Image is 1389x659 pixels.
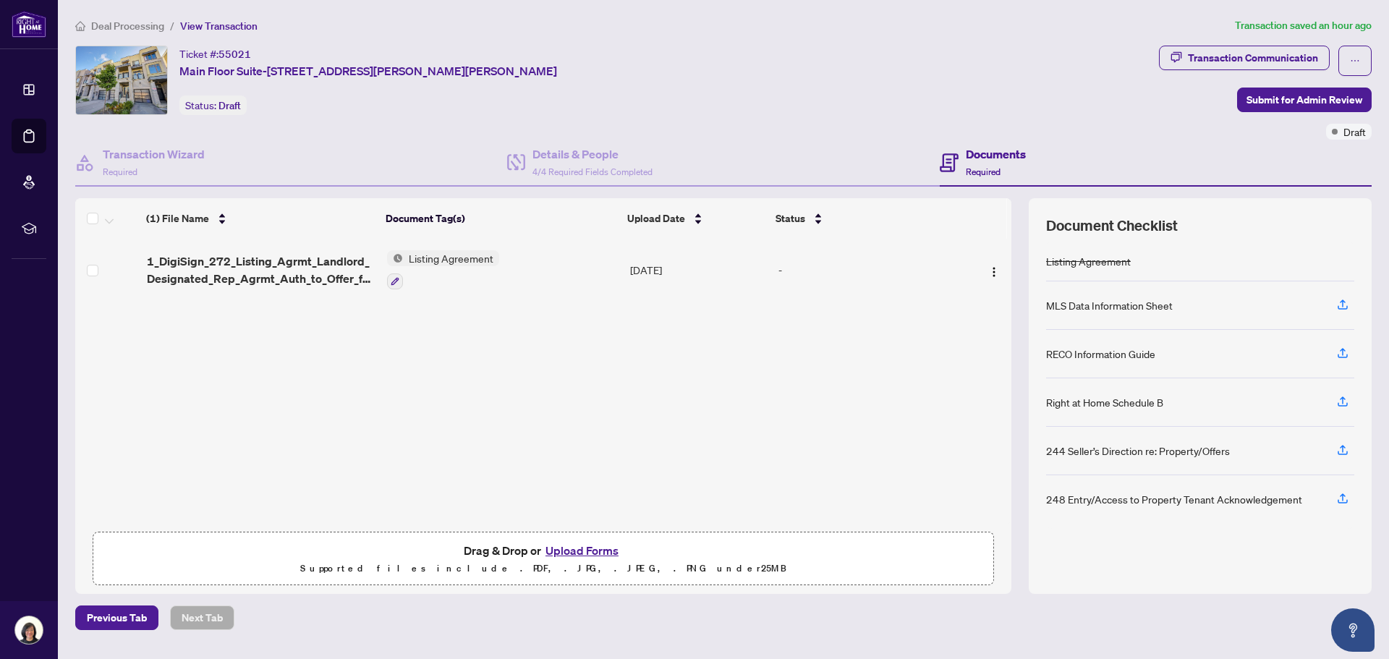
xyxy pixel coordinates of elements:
[140,198,380,239] th: (1) File Name
[1046,394,1163,410] div: Right at Home Schedule B
[76,46,167,114] img: IMG-N12368344_1.jpg
[1188,46,1318,69] div: Transaction Communication
[1331,608,1375,652] button: Open asap
[380,198,621,239] th: Document Tag(s)
[1350,56,1360,66] span: ellipsis
[103,145,205,163] h4: Transaction Wizard
[627,211,685,226] span: Upload Date
[387,250,403,266] img: Status Icon
[75,605,158,630] button: Previous Tab
[624,239,773,301] td: [DATE]
[988,266,1000,278] img: Logo
[179,95,247,115] div: Status:
[15,616,43,644] img: Profile Icon
[12,11,46,38] img: logo
[179,46,251,62] div: Ticket #:
[464,541,623,560] span: Drag & Drop or
[1046,491,1302,507] div: 248 Entry/Access to Property Tenant Acknowledgement
[1046,443,1230,459] div: 244 Seller’s Direction re: Property/Offers
[776,211,805,226] span: Status
[1235,17,1372,34] article: Transaction saved an hour ago
[75,21,85,31] span: home
[966,166,1001,177] span: Required
[966,145,1026,163] h4: Documents
[102,560,985,577] p: Supported files include .PDF, .JPG, .JPEG, .PNG under 25 MB
[403,250,499,266] span: Listing Agreement
[532,166,653,177] span: 4/4 Required Fields Completed
[621,198,770,239] th: Upload Date
[770,198,955,239] th: Status
[93,532,993,586] span: Drag & Drop orUpload FormsSupported files include .PDF, .JPG, .JPEG, .PNG under25MB
[103,166,137,177] span: Required
[1237,88,1372,112] button: Submit for Admin Review
[1046,253,1131,269] div: Listing Agreement
[91,20,164,33] span: Deal Processing
[387,250,499,289] button: Status IconListing Agreement
[1046,346,1155,362] div: RECO Information Guide
[982,258,1006,281] button: Logo
[541,541,623,560] button: Upload Forms
[218,99,241,112] span: Draft
[1159,46,1330,70] button: Transaction Communication
[170,605,234,630] button: Next Tab
[180,20,258,33] span: View Transaction
[1246,88,1362,111] span: Submit for Admin Review
[170,17,174,34] li: /
[532,145,653,163] h4: Details & People
[87,606,147,629] span: Previous Tab
[778,262,953,278] div: -
[218,48,251,61] span: 55021
[1046,216,1178,236] span: Document Checklist
[147,252,376,287] span: 1_DigiSign_272_Listing_Agrmt_Landlord_Designated_Rep_Agrmt_Auth_to_Offer_for_Lease_-_PropTx-[PERS...
[1046,297,1173,313] div: MLS Data Information Sheet
[1343,124,1366,140] span: Draft
[179,62,557,80] span: Main Floor Suite-[STREET_ADDRESS][PERSON_NAME][PERSON_NAME]
[146,211,209,226] span: (1) File Name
